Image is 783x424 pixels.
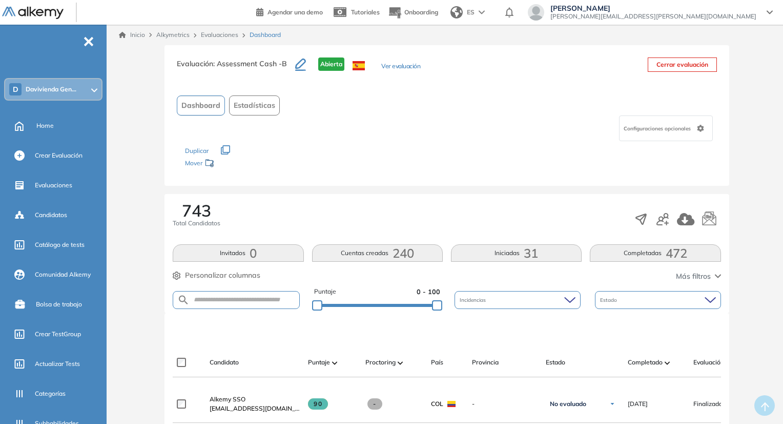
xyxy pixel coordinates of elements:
span: Catálogo de tests [35,240,85,249]
span: Bolsa de trabajo [36,300,82,309]
span: [PERSON_NAME][EMAIL_ADDRESS][PERSON_NAME][DOMAIN_NAME] [550,12,756,21]
span: Completado [628,358,663,367]
span: D [13,85,18,93]
img: [missing "en.ARROW_ALT" translation] [665,361,670,364]
span: Onboarding [404,8,438,16]
div: Incidencias [455,291,581,309]
span: [DATE] [628,399,648,409]
span: Estado [600,296,619,304]
span: Configuraciones opcionales [624,125,693,132]
span: - [472,399,538,409]
span: Dashboard [250,30,281,40]
span: Crear Evaluación [35,151,83,160]
h3: Evaluación [177,57,295,79]
img: SEARCH_ALT [177,294,190,306]
span: Candidato [210,358,239,367]
a: Agendar una demo [256,5,323,17]
span: Categorías [35,389,66,398]
span: Alkymetrics [156,31,190,38]
span: [EMAIL_ADDRESS][DOMAIN_NAME] [210,404,300,413]
span: [PERSON_NAME] [550,4,756,12]
span: COL [431,399,443,409]
button: Personalizar columnas [173,270,260,281]
span: Provincia [472,358,499,367]
img: Logo [2,7,64,20]
span: No evaluado [550,400,586,408]
a: Evaluaciones [201,31,238,38]
button: Completadas472 [590,244,720,262]
span: Proctoring [365,358,396,367]
button: Iniciadas31 [451,244,582,262]
div: Estado [595,291,721,309]
span: País [431,358,443,367]
span: Evaluación [693,358,724,367]
span: : Assessment Cash -B [213,59,287,68]
img: arrow [479,10,485,14]
span: Comunidad Alkemy [35,270,91,279]
span: Más filtros [676,271,711,282]
img: world [450,6,463,18]
img: Ícono de flecha [609,401,615,407]
span: Puntaje [308,358,330,367]
span: Home [36,121,54,130]
span: Actualizar Tests [35,359,80,369]
span: Estado [546,358,565,367]
span: Abierta [318,57,344,71]
span: ES [467,8,475,17]
div: Mover [185,155,287,174]
button: Onboarding [388,2,438,24]
img: COL [447,401,456,407]
span: - [367,398,382,410]
img: [missing "en.ARROW_ALT" translation] [332,361,337,364]
button: Estadísticas [229,95,280,115]
span: 0 - 100 [417,287,440,297]
span: Total Candidatos [173,219,220,228]
button: Ver evaluación [381,62,420,72]
span: Estadísticas [234,100,275,111]
span: Davivienda Gen... [26,85,76,93]
span: Crear TestGroup [35,330,81,339]
a: Alkemy SSO [210,395,300,404]
span: Alkemy SSO [210,395,245,403]
button: Dashboard [177,95,225,115]
a: Inicio [119,30,145,40]
span: Duplicar [185,147,209,155]
span: Finalizado [693,399,723,409]
span: Dashboard [181,100,220,111]
img: ESP [353,61,365,70]
div: Configuraciones opcionales [619,115,713,141]
span: 743 [182,202,211,219]
span: Tutoriales [351,8,380,16]
span: 90 [308,398,328,410]
span: Candidatos [35,210,67,220]
button: Cuentas creadas240 [312,244,443,262]
span: Evaluaciones [35,181,72,190]
span: Puntaje [314,287,336,297]
button: Más filtros [676,271,721,282]
button: Invitados0 [173,244,303,262]
button: Cerrar evaluación [648,57,717,72]
span: Personalizar columnas [185,270,260,281]
span: Incidencias [460,296,488,304]
img: [missing "en.ARROW_ALT" translation] [398,361,403,364]
span: Agendar una demo [267,8,323,16]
